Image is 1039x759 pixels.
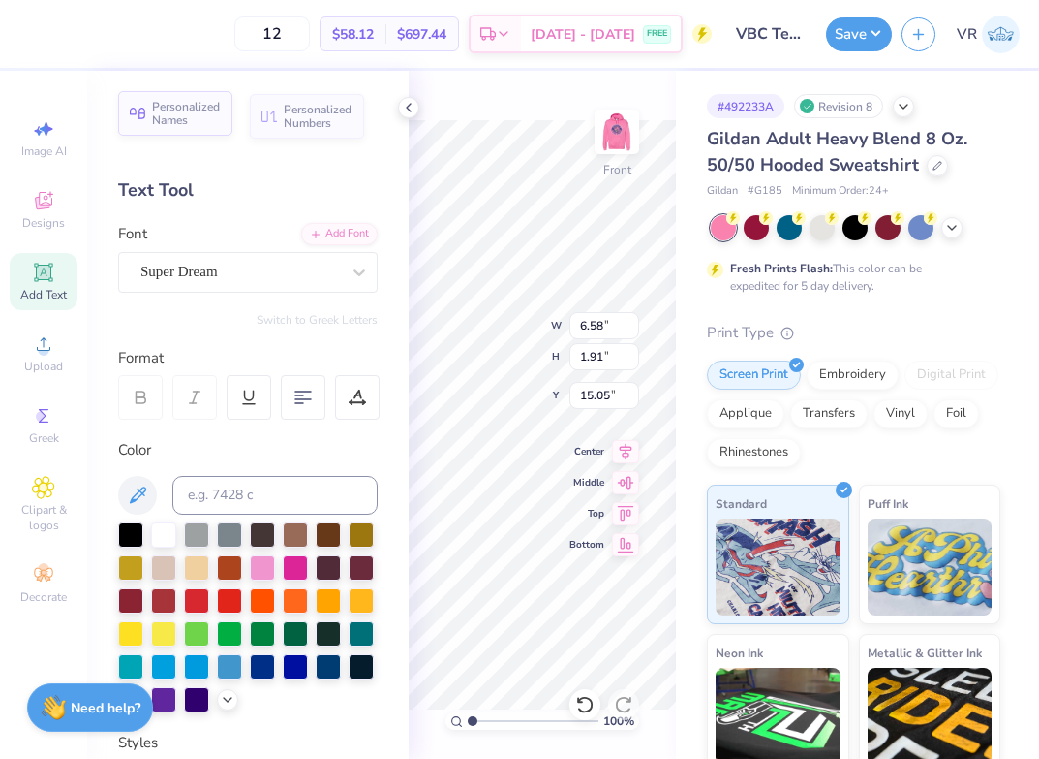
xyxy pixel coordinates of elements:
[569,538,604,552] span: Bottom
[22,215,65,231] span: Designs
[603,712,634,730] span: 100 %
[531,24,635,45] span: [DATE] - [DATE]
[792,183,889,200] span: Minimum Order: 24 +
[982,16,1020,53] img: Val Rhey Lodueta
[707,399,784,428] div: Applique
[721,15,816,53] input: Untitled Design
[647,27,667,41] span: FREE
[20,287,67,302] span: Add Text
[748,183,782,200] span: # G185
[873,399,928,428] div: Vinyl
[284,103,352,130] span: Personalized Numbers
[118,177,378,204] div: Text Tool
[234,16,310,51] input: – –
[716,643,763,663] span: Neon Ink
[20,589,67,605] span: Decorate
[118,439,378,461] div: Color
[24,359,63,374] span: Upload
[807,361,899,390] div: Embroidery
[868,519,993,616] img: Puff Ink
[29,430,59,446] span: Greek
[707,361,801,390] div: Screen Print
[794,94,883,118] div: Revision 8
[569,507,604,521] span: Top
[118,223,147,245] label: Font
[301,223,378,245] div: Add Font
[790,399,868,428] div: Transfers
[707,183,738,200] span: Gildan
[152,100,221,127] span: Personalized Names
[569,445,604,459] span: Center
[957,23,977,46] span: VR
[118,347,380,369] div: Format
[257,312,378,328] button: Switch to Greek Letters
[707,127,967,176] span: Gildan Adult Heavy Blend 8 Oz. 50/50 Hooded Sweatshirt
[597,112,636,151] img: Front
[603,161,631,178] div: Front
[397,24,446,45] span: $697.44
[707,438,801,467] div: Rhinestones
[21,143,67,159] span: Image AI
[730,260,968,295] div: This color can be expedited for 5 day delivery.
[332,24,374,45] span: $58.12
[71,699,140,717] strong: Need help?
[826,17,892,51] button: Save
[868,643,982,663] span: Metallic & Glitter Ink
[957,16,1020,53] a: VR
[933,399,979,428] div: Foil
[10,502,77,533] span: Clipart & logos
[868,493,908,514] span: Puff Ink
[118,732,378,754] div: Styles
[716,493,767,514] span: Standard
[172,476,378,515] input: e.g. 7428 c
[707,94,784,118] div: # 492233A
[707,322,1000,344] div: Print Type
[716,519,840,616] img: Standard
[730,261,833,276] strong: Fresh Prints Flash:
[904,361,998,390] div: Digital Print
[569,476,604,490] span: Middle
